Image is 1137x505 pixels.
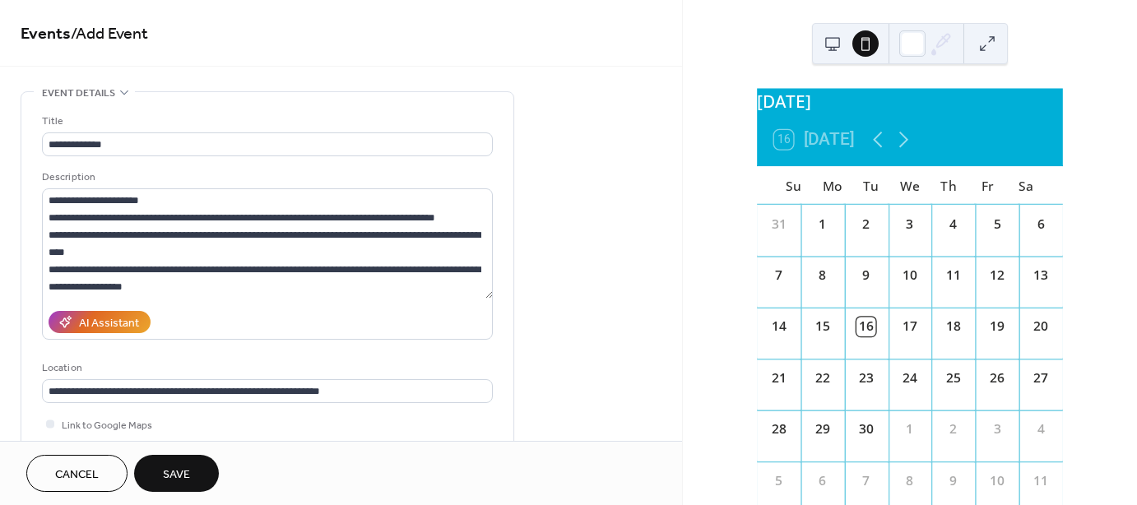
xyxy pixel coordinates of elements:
span: Save [163,466,190,484]
div: Su [774,166,813,205]
div: 7 [856,471,875,490]
a: Events [21,18,71,50]
div: 9 [856,266,875,285]
div: 3 [988,419,1007,438]
div: 9 [944,471,963,490]
div: Location [42,359,490,377]
div: 16 [856,317,875,336]
div: AI Assistant [79,315,139,332]
div: [DATE] [757,88,1063,114]
div: 10 [988,471,1007,490]
button: Cancel [26,455,128,492]
div: 20 [1032,317,1051,336]
div: 30 [856,419,875,438]
span: Cancel [55,466,99,484]
div: 28 [769,419,788,438]
div: 1 [900,419,919,438]
div: 26 [988,368,1007,387]
div: 23 [856,368,875,387]
button: Save [134,455,219,492]
div: 2 [944,419,963,438]
div: 10 [900,266,919,285]
div: 12 [988,266,1007,285]
div: 25 [944,368,963,387]
span: Link to Google Maps [62,417,152,434]
div: 8 [813,266,832,285]
div: 24 [900,368,919,387]
div: 7 [769,266,788,285]
div: 4 [1032,419,1051,438]
div: 5 [769,471,788,490]
div: 4 [944,215,963,234]
div: 17 [900,317,919,336]
div: 6 [813,471,832,490]
div: Tu [852,166,890,205]
div: 22 [813,368,832,387]
div: 11 [944,266,963,285]
div: 1 [813,215,832,234]
div: 8 [900,471,919,490]
div: 2 [856,215,875,234]
div: Description [42,169,490,186]
div: 18 [944,317,963,336]
div: 5 [988,215,1007,234]
div: 29 [813,419,832,438]
div: 19 [988,317,1007,336]
div: 13 [1032,266,1051,285]
div: 31 [769,215,788,234]
button: AI Assistant [49,311,151,333]
div: Th [930,166,968,205]
span: Event details [42,85,115,102]
span: / Add Event [71,18,148,50]
div: 3 [900,215,919,234]
div: 14 [769,317,788,336]
div: 6 [1032,215,1051,234]
div: Mo [813,166,852,205]
div: 15 [813,317,832,336]
div: 21 [769,368,788,387]
div: Title [42,113,490,130]
div: We [890,166,929,205]
div: 11 [1032,471,1051,490]
div: 27 [1032,368,1051,387]
div: Fr [968,166,1007,205]
div: Sa [1007,166,1046,205]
